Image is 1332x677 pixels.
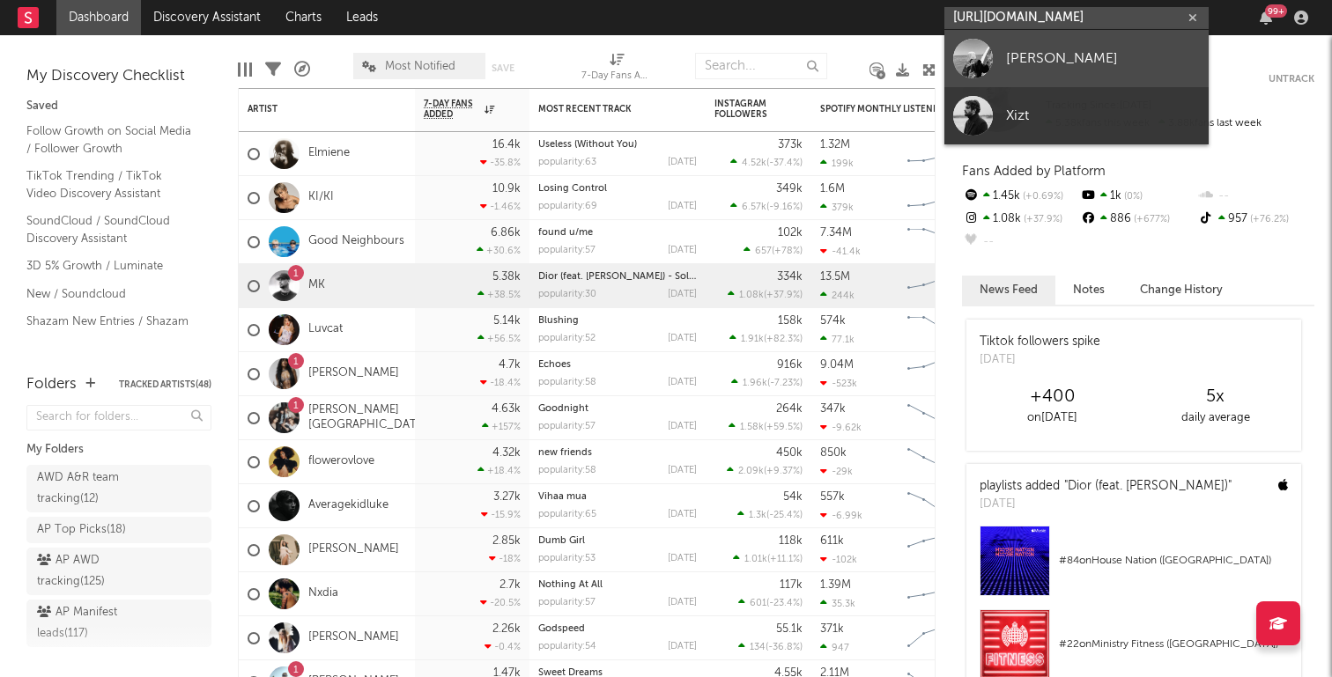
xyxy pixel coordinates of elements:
a: AWD A&R team tracking(12) [26,465,211,512]
div: 1.39M [820,579,851,591]
div: -9.62k [820,422,862,433]
svg: Chart title [899,440,979,484]
div: 117k [780,579,803,591]
div: [DATE] [668,422,697,431]
div: -18 % [489,553,521,564]
svg: Chart title [899,264,979,308]
a: Blushing [538,316,579,326]
a: [PERSON_NAME] [308,630,399,645]
div: 574k [820,315,846,327]
div: AP Manifest leads ( 117 ) [37,602,161,644]
svg: Chart title [899,572,979,616]
div: 4.32k [492,447,521,459]
span: 0 % [1121,192,1143,202]
div: ( ) [733,553,803,564]
span: 1.3k [749,511,766,520]
div: +400 [971,386,1134,408]
div: ( ) [729,421,803,432]
div: 54k [783,491,803,503]
div: 957 [1197,208,1314,231]
div: [DATE] [668,246,697,255]
div: -15.9 % [481,509,521,520]
div: # 84 on House Nation ([GEOGRAPHIC_DATA]) [1059,550,1288,571]
div: popularity: 58 [538,378,596,387]
div: 16.4k [492,139,521,151]
a: #84onHouse Nation ([GEOGRAPHIC_DATA]) [966,526,1301,609]
div: 55.1k [776,623,803,635]
div: 9.04M [820,359,854,371]
div: AP AWD tracking ( 125 ) [37,550,161,592]
div: [DATE] [668,466,697,475]
div: 199k [820,158,854,169]
span: -25.4 % [769,511,800,520]
span: +82.3 % [766,335,800,344]
div: [DATE] [668,290,697,299]
div: playlists added [980,477,1232,496]
div: [DATE] [668,202,697,211]
div: ( ) [729,333,803,344]
a: Top 50/100 Viral / Spotify/Apple Discovery Assistant [26,340,194,394]
div: 2.85k [492,535,521,547]
span: 134 [750,643,766,652]
span: 1.08k [739,291,764,300]
div: popularity: 30 [538,290,596,299]
div: Blushing [538,316,697,326]
input: Search... [695,53,827,79]
span: +76.2 % [1247,215,1289,224]
button: Untrack [1269,70,1314,88]
div: -6.99k [820,510,862,521]
a: Nxdia [308,586,338,601]
div: popularity: 69 [538,202,597,211]
button: Change History [1122,276,1240,305]
a: Shazam New Entries / Shazam [26,312,194,331]
span: 4.52k [742,158,766,168]
a: New / Soundcloud [26,284,194,304]
svg: Chart title [899,220,979,264]
div: 118k [779,535,803,547]
div: [DATE] [668,642,697,651]
a: [PERSON_NAME] [308,366,399,381]
a: AP Top Picks(18) [26,517,211,543]
div: 1.32M [820,139,850,151]
div: Dumb Girl [538,536,697,546]
a: 3D 5% Growth / Luminate [26,256,194,276]
button: 99+ [1260,11,1272,25]
div: Dior (feat. Chrystal) - Solardo Remix [538,272,697,282]
div: Filters [265,44,281,95]
div: 264k [776,403,803,415]
span: +677 % [1131,215,1170,224]
div: Xizt [1006,105,1200,126]
span: +0.69 % [1020,192,1063,202]
svg: Chart title [899,352,979,396]
div: 2.7k [499,579,521,591]
a: KI/KI [308,190,334,205]
div: ( ) [731,377,803,388]
a: Good Neighbours [308,234,404,249]
a: SoundCloud / SoundCloud Discovery Assistant [26,211,194,247]
div: # 22 on Ministry Fitness ([GEOGRAPHIC_DATA]) [1059,634,1288,655]
div: -20.5 % [480,597,521,608]
span: 1.91k [741,335,764,344]
span: +37.9 % [766,291,800,300]
svg: Chart title [899,396,979,440]
a: AP Manifest leads(117) [26,600,211,647]
div: 4.63k [492,403,521,415]
div: -- [962,231,1079,254]
a: Vihaa mua [538,492,587,502]
div: Edit Columns [238,44,252,95]
div: 99 + [1265,4,1287,18]
div: daily average [1134,408,1297,429]
div: [DATE] [668,158,697,167]
svg: Chart title [899,132,979,176]
span: 2.09k [738,467,764,476]
div: 7-Day Fans Added (7-Day Fans Added) [581,66,652,87]
button: News Feed [962,276,1055,305]
a: Goodnight [538,404,588,414]
div: AP Top Picks ( 18 ) [37,519,126,541]
div: AWD A&R team tracking ( 12 ) [37,467,161,510]
span: -37.4 % [769,158,800,168]
svg: Chart title [899,528,979,572]
div: Instagram Followers [714,99,776,120]
a: Godspeed [538,624,585,634]
div: popularity: 54 [538,642,596,651]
